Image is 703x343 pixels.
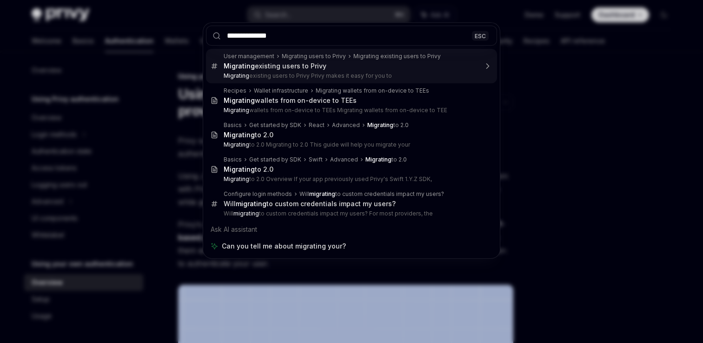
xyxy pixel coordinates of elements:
p: wallets from on-device to TEEs Migrating wallets from on-device to TEE [224,107,478,114]
div: Migrating users to Privy [282,53,346,60]
div: Advanced [332,121,360,129]
b: migrating [233,210,259,217]
div: to 2.0 [367,121,409,129]
div: Ask AI assistant [206,221,497,238]
div: Wallet infrastructure [254,87,308,94]
b: Migrating [224,165,255,173]
b: migrating [236,200,266,208]
div: to 2.0 [365,156,407,163]
div: Configure login methods [224,190,292,198]
div: React [309,121,325,129]
div: to 2.0 [224,165,273,174]
b: Migrating [224,72,249,79]
b: Migrating [365,156,391,163]
p: existing users to Privy Privy makes it easy for you to [224,72,478,80]
div: Basics [224,121,242,129]
b: Migrating [224,141,249,148]
b: migrating [309,190,335,197]
div: Get started by SDK [249,121,301,129]
b: Migrating [224,107,249,114]
div: Migrating wallets from on-device to TEEs [316,87,429,94]
b: Migrating [367,121,393,128]
div: Get started by SDK [249,156,301,163]
div: User management [224,53,274,60]
div: Will to custom credentials impact my users? [224,200,396,208]
p: Will to custom credentials impact my users? For most providers, the [224,210,478,217]
div: Swift [309,156,323,163]
b: Migrating [224,131,255,139]
div: to 2.0 [224,131,273,139]
b: Migrating [224,175,249,182]
p: to 2.0 Migrating to 2.0 This guide will help you migrate your [224,141,478,148]
div: Basics [224,156,242,163]
div: ESC [472,31,489,40]
div: Will to custom credentials impact my users? [299,190,444,198]
div: wallets from on-device to TEEs [224,96,357,105]
p: to 2.0 Overview If your app previously used Privy's Swift 1.Y.Z SDK, [224,175,478,183]
div: Migrating existing users to Privy [353,53,441,60]
b: Migrating [224,96,255,104]
b: Migrating [224,62,255,70]
div: Recipes [224,87,246,94]
div: Advanced [330,156,358,163]
span: Can you tell me about migrating your? [222,242,346,251]
div: existing users to Privy [224,62,326,70]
